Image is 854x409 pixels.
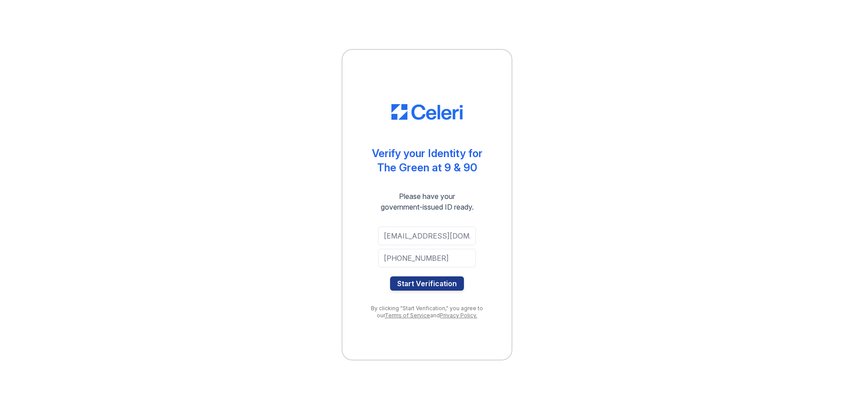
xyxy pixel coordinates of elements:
div: Verify your Identity for The Green at 9 & 90 [372,146,483,175]
input: Phone [378,249,476,267]
div: Please have your government-issued ID ready. [365,191,490,212]
a: Privacy Policy. [440,312,477,319]
iframe: chat widget [817,373,845,400]
div: By clicking "Start Verification," you agree to our and [360,305,494,319]
input: Email [378,227,476,245]
a: Terms of Service [385,312,430,319]
button: Start Verification [390,276,464,291]
img: CE_Logo_Blue-a8612792a0a2168367f1c8372b55b34899dd931a85d93a1a3d3e32e68fde9ad4.png [391,104,463,120]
